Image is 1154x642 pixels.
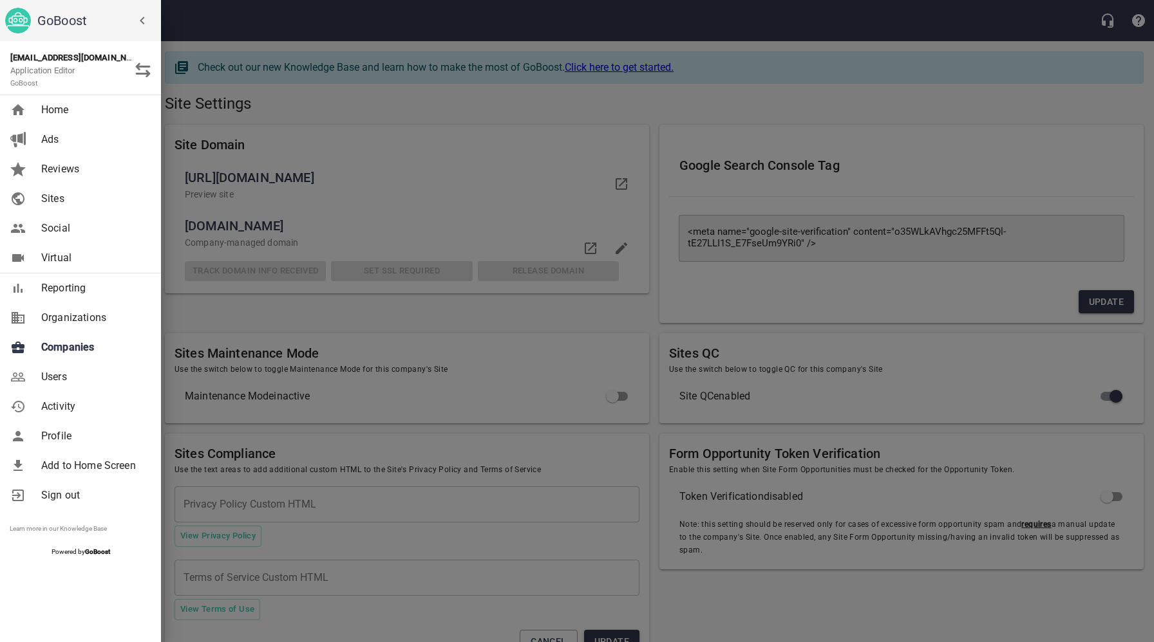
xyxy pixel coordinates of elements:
[5,8,31,33] img: go_boost_head.png
[128,55,158,86] button: Switch Role
[10,79,38,87] small: GoBoost
[37,10,156,31] h6: GoBoost
[41,250,146,266] span: Virtual
[10,66,75,88] span: Application Editor
[10,525,107,532] a: Learn more in our Knowledge Base
[41,399,146,414] span: Activity
[41,369,146,385] span: Users
[41,280,146,296] span: Reporting
[41,132,146,147] span: Ads
[41,191,146,206] span: Sites
[10,53,146,62] strong: [EMAIL_ADDRESS][DOMAIN_NAME]
[41,428,146,444] span: Profile
[41,221,146,236] span: Social
[41,340,146,355] span: Companies
[41,161,146,177] span: Reviews
[41,102,146,118] span: Home
[41,458,146,473] span: Add to Home Screen
[41,310,146,326] span: Organizations
[41,488,146,503] span: Sign out
[52,548,110,555] span: Powered by
[85,548,110,555] strong: GoBoost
